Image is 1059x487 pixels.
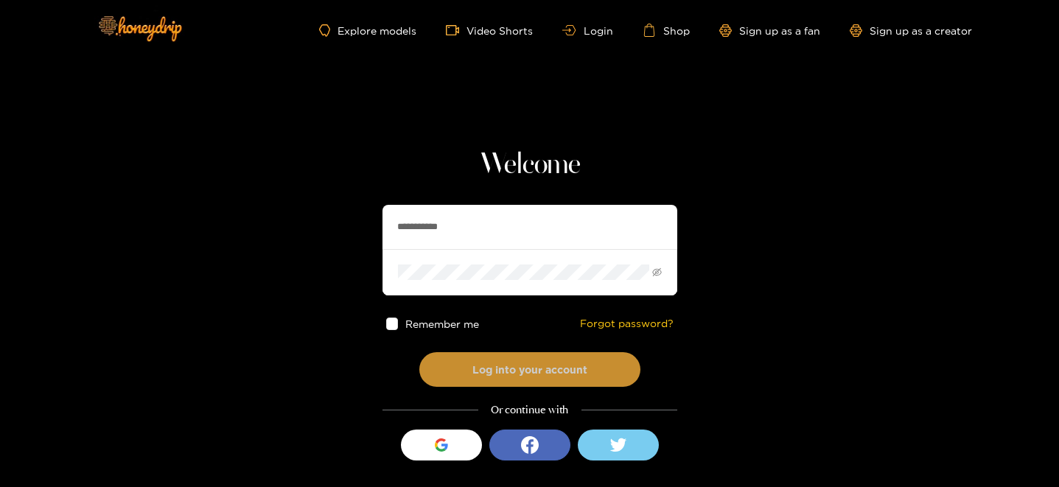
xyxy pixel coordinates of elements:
[719,24,820,37] a: Sign up as a fan
[382,147,677,183] h1: Welcome
[446,24,466,37] span: video-camera
[419,352,640,387] button: Log into your account
[382,402,677,418] div: Or continue with
[405,318,479,329] span: Remember me
[446,24,533,37] a: Video Shorts
[319,24,416,37] a: Explore models
[580,318,674,330] a: Forgot password?
[562,25,612,36] a: Login
[643,24,690,37] a: Shop
[652,267,662,277] span: eye-invisible
[850,24,972,37] a: Sign up as a creator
